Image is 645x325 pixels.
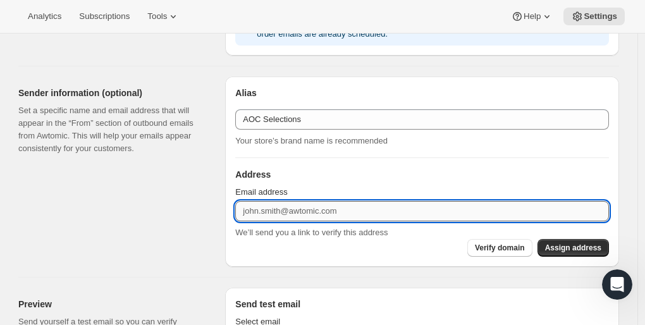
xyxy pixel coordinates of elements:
[18,87,205,99] h2: Sender information (optional)
[235,87,609,99] h3: Alias
[235,201,609,221] input: john.smith@awtomic.com
[140,8,187,25] button: Tools
[503,8,561,25] button: Help
[28,11,61,21] span: Analytics
[584,11,617,21] span: Settings
[602,269,632,300] iframe: Intercom live chat
[235,136,388,145] span: Your store’s brand name is recommended
[71,8,137,25] button: Subscriptions
[20,8,69,25] button: Analytics
[537,239,609,257] button: Assign Address
[467,239,532,257] button: Verify domain
[79,11,130,21] span: Subscriptions
[545,243,601,253] span: Assign address
[475,243,525,253] span: Verify domain
[147,11,167,21] span: Tools
[18,104,205,155] p: Set a specific name and email address that will appear in the “From” section of outbound emails f...
[235,168,609,181] h3: Address
[235,228,388,237] span: We’ll send you a link to verify this address
[524,11,541,21] span: Help
[18,298,205,310] h2: Preview
[563,8,625,25] button: Settings
[235,298,609,310] h3: Send test email
[235,187,287,197] span: Email address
